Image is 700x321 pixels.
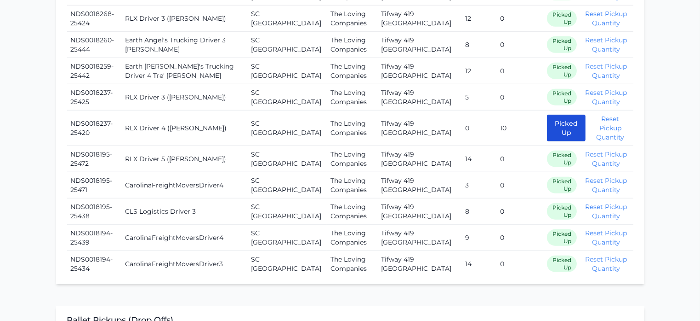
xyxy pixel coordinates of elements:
td: Earth [PERSON_NAME]'s Trucking Driver 4 Tre' [PERSON_NAME] [121,58,247,84]
button: Reset Pickup Quantity [582,88,629,106]
td: RLX Driver 5 ([PERSON_NAME]) [121,146,247,172]
td: SC [GEOGRAPHIC_DATA] [247,32,327,58]
td: 14 [461,251,496,277]
td: NDS0018237-25425 [67,84,122,111]
td: SC [GEOGRAPHIC_DATA] [247,58,327,84]
td: 0 [496,225,544,251]
td: CarolinaFreightMoversDriver3 [121,251,247,277]
td: NDS0018259-25442 [67,58,122,84]
td: The Loving Companies [327,146,377,172]
span: Picked Up [547,151,577,167]
td: CarolinaFreightMoversDriver4 [121,172,247,198]
td: CLS Logistics Driver 3 [121,198,247,225]
td: RLX Driver 4 ([PERSON_NAME]) [121,111,247,146]
td: Tifway 419 [GEOGRAPHIC_DATA] [377,198,461,225]
td: Tifway 419 [GEOGRAPHIC_DATA] [377,32,461,58]
span: Picked Up [547,63,577,79]
td: SC [GEOGRAPHIC_DATA] [247,6,327,32]
td: NDS0018268-25424 [67,6,122,32]
td: 0 [496,198,544,225]
td: The Loving Companies [327,58,377,84]
td: Tifway 419 [GEOGRAPHIC_DATA] [377,6,461,32]
td: Tifway 419 [GEOGRAPHIC_DATA] [377,251,461,277]
td: 0 [496,32,544,58]
td: The Loving Companies [327,84,377,111]
td: 0 [496,172,544,198]
button: Reset Pickup Quantity [582,255,629,273]
span: Picked Up [547,203,577,220]
span: Picked Up [547,36,577,53]
td: SC [GEOGRAPHIC_DATA] [247,146,327,172]
td: 14 [461,146,496,172]
td: 0 [496,84,544,111]
span: Picked Up [547,229,577,246]
td: The Loving Companies [327,6,377,32]
td: Earth Angel's Trucking Driver 3 [PERSON_NAME] [121,32,247,58]
button: Reset Pickup Quantity [582,228,629,247]
td: The Loving Companies [327,111,377,146]
span: Picked Up [547,10,577,27]
td: 0 [461,111,496,146]
td: 0 [496,58,544,84]
td: RLX Driver 3 ([PERSON_NAME]) [121,84,247,111]
td: Tifway 419 [GEOGRAPHIC_DATA] [377,111,461,146]
button: Reset Pickup Quantity [582,176,629,194]
td: NDS0018194-25439 [67,225,122,251]
td: The Loving Companies [327,251,377,277]
td: The Loving Companies [327,198,377,225]
span: Picked Up [547,89,577,105]
td: CarolinaFreightMoversDriver4 [121,225,247,251]
button: Reset Pickup Quantity [582,35,629,54]
button: Picked Up [547,115,586,141]
button: Reset Pickup Quantity [591,114,629,142]
button: Reset Pickup Quantity [582,9,629,28]
td: NDS0018194-25434 [67,251,122,277]
td: SC [GEOGRAPHIC_DATA] [247,172,327,198]
td: 0 [496,6,544,32]
td: 0 [496,251,544,277]
td: 8 [461,198,496,225]
td: 10 [496,111,544,146]
td: The Loving Companies [327,32,377,58]
td: Tifway 419 [GEOGRAPHIC_DATA] [377,84,461,111]
td: RLX Driver 3 ([PERSON_NAME]) [121,6,247,32]
td: NDS0018195-25472 [67,146,122,172]
td: Tifway 419 [GEOGRAPHIC_DATA] [377,146,461,172]
td: 0 [496,146,544,172]
td: NDS0018237-25420 [67,111,122,146]
span: Picked Up [547,177,577,193]
td: NDS0018195-25471 [67,172,122,198]
td: 8 [461,32,496,58]
td: 3 [461,172,496,198]
td: SC [GEOGRAPHIC_DATA] [247,198,327,225]
span: Picked Up [547,256,577,272]
td: SC [GEOGRAPHIC_DATA] [247,251,327,277]
td: NDS0018260-25444 [67,32,122,58]
td: The Loving Companies [327,172,377,198]
td: Tifway 419 [GEOGRAPHIC_DATA] [377,172,461,198]
td: 12 [461,58,496,84]
td: 5 [461,84,496,111]
td: SC [GEOGRAPHIC_DATA] [247,84,327,111]
td: 12 [461,6,496,32]
td: SC [GEOGRAPHIC_DATA] [247,225,327,251]
button: Reset Pickup Quantity [582,62,629,80]
button: Reset Pickup Quantity [582,150,629,168]
td: Tifway 419 [GEOGRAPHIC_DATA] [377,225,461,251]
button: Reset Pickup Quantity [582,202,629,221]
td: Tifway 419 [GEOGRAPHIC_DATA] [377,58,461,84]
td: SC [GEOGRAPHIC_DATA] [247,111,327,146]
td: The Loving Companies [327,225,377,251]
td: 9 [461,225,496,251]
td: NDS0018195-25438 [67,198,122,225]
